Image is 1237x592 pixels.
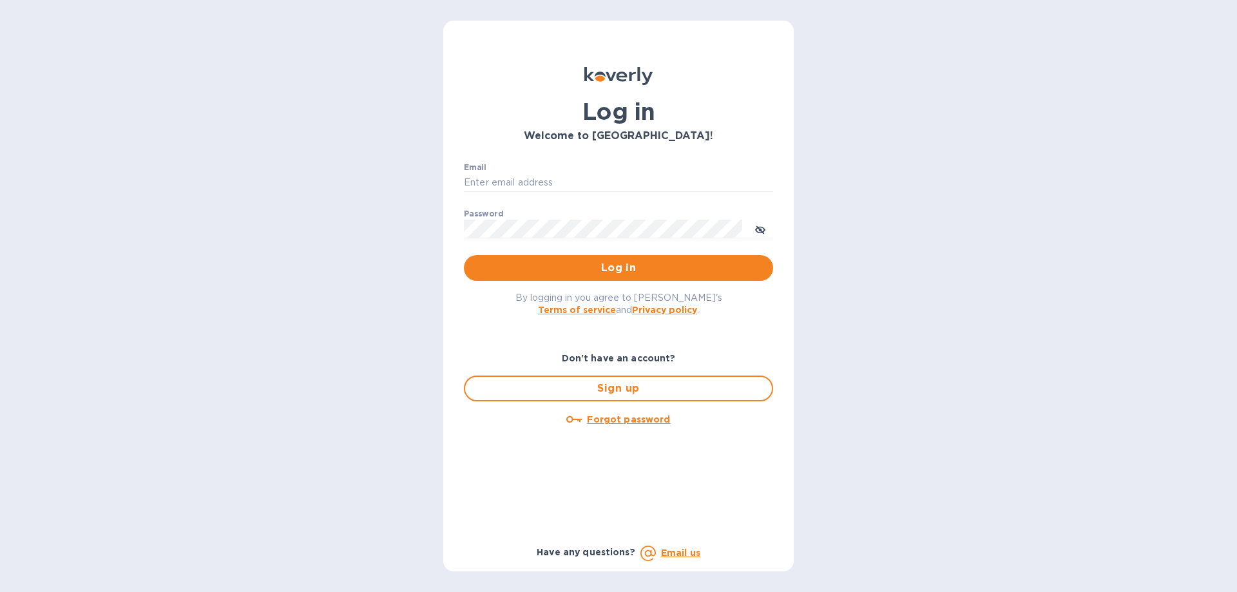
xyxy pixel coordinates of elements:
[464,255,773,281] button: Log in
[538,305,616,315] a: Terms of service
[587,414,670,425] u: Forgot password
[464,130,773,142] h3: Welcome to [GEOGRAPHIC_DATA]!
[464,210,503,218] label: Password
[537,547,635,557] b: Have any questions?
[584,67,653,85] img: Koverly
[464,173,773,193] input: Enter email address
[464,98,773,125] h1: Log in
[661,548,700,558] a: Email us
[464,376,773,401] button: Sign up
[515,292,722,315] span: By logging in you agree to [PERSON_NAME]'s and .
[464,164,486,171] label: Email
[562,353,676,363] b: Don't have an account?
[747,216,773,242] button: toggle password visibility
[632,305,697,315] a: Privacy policy
[475,381,762,396] span: Sign up
[474,260,763,276] span: Log in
